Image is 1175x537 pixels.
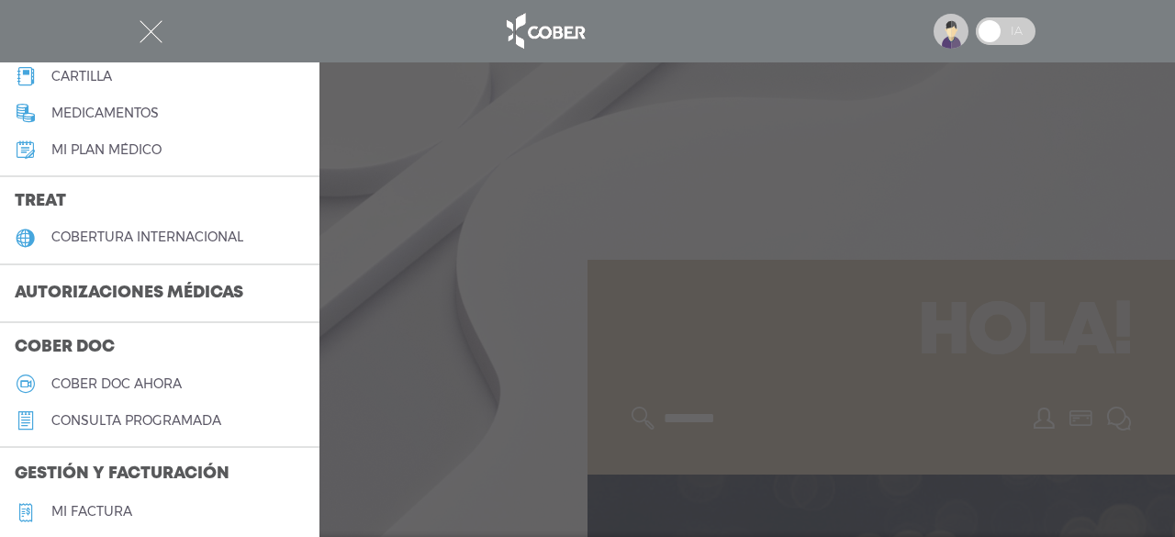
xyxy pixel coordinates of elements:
h5: cobertura internacional [51,229,243,245]
h5: cartilla [51,69,112,84]
h5: Mi plan médico [51,142,162,158]
h5: consulta programada [51,413,221,429]
h5: medicamentos [51,106,159,121]
h5: Cober doc ahora [51,376,182,392]
img: profile-placeholder.svg [934,14,968,49]
img: Cober_menu-close-white.svg [140,20,162,43]
img: logo_cober_home-white.png [497,9,593,53]
h5: Mi factura [51,504,132,520]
